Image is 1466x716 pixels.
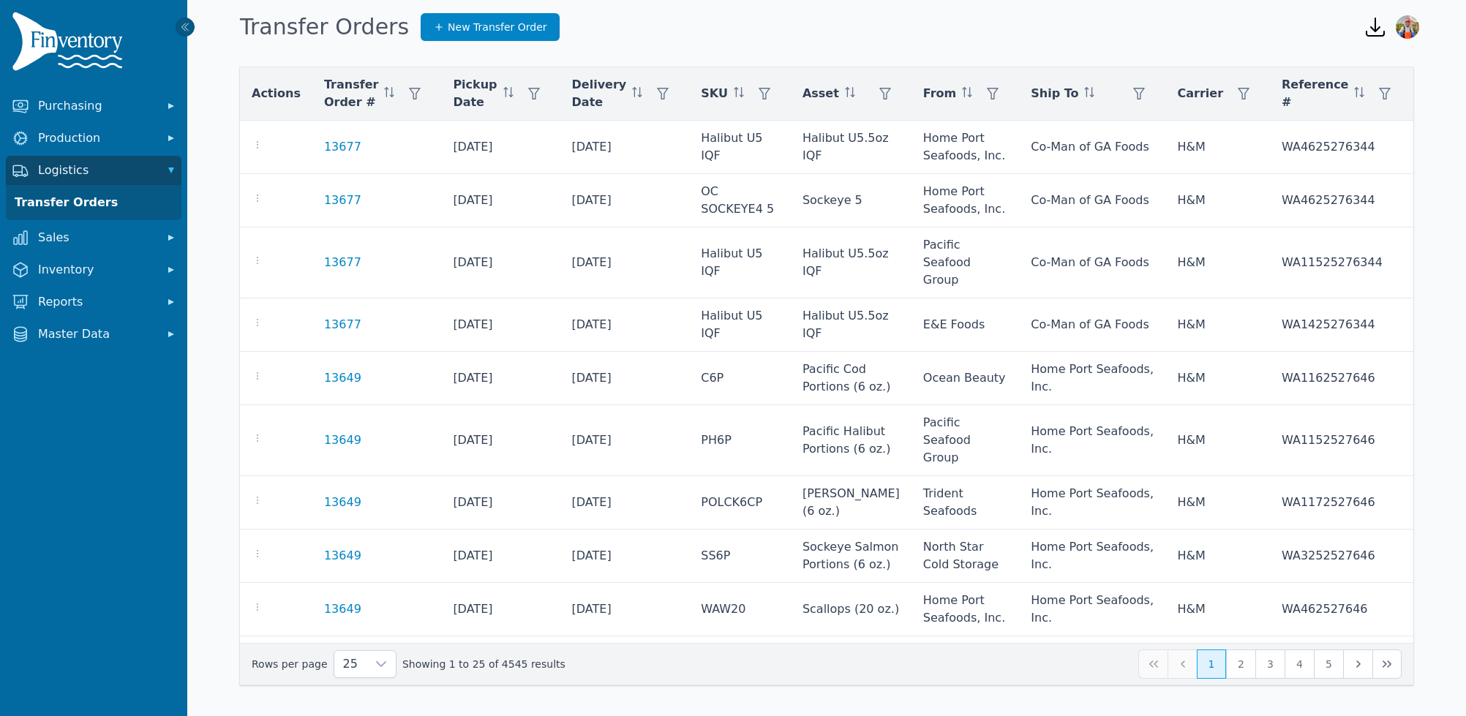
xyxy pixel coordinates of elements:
span: Ship To [1031,85,1078,102]
td: [DATE] [441,636,560,690]
td: H&M [1165,530,1270,583]
td: E&E Foods [911,298,1019,352]
td: Pacific Halibut Portions (6 oz.) [791,405,911,476]
span: Pickup Date [453,76,497,111]
td: WA462527646 [1270,636,1411,690]
a: 13649 [324,369,361,387]
span: New Transfer Order [448,20,547,34]
td: H&M [1165,298,1270,352]
td: Pacific Halibut Portions (6 oz.) [791,636,911,690]
td: [DATE] [560,227,690,298]
a: 13677 [324,254,361,271]
button: Master Data [6,320,181,349]
td: [DATE] [441,476,560,530]
td: H&M [1165,174,1270,227]
td: Pacific Seafood Group [911,405,1019,476]
td: H&M [1165,405,1270,476]
td: H&M [1165,352,1270,405]
span: Purchasing [38,97,155,115]
td: Home Port Seafoods, Inc. [911,583,1019,636]
td: WAW20 [689,583,791,636]
span: Logistics [38,162,155,179]
td: [DATE] [560,636,690,690]
button: Page 2 [1226,649,1255,679]
td: Halibut U5.5oz IQF [791,227,911,298]
td: Home Port Seafoods, Inc. [1019,636,1165,690]
td: WA1162527646 [1270,352,1411,405]
span: Master Data [38,325,155,343]
td: WA1425276344 [1270,298,1411,352]
td: [DATE] [441,298,560,352]
td: Co-Man of GA Foods [1019,121,1165,174]
span: Reference # [1282,76,1348,111]
a: Transfer Orders [9,188,178,217]
button: Sales [6,223,181,252]
td: Co-Man of GA Foods [1019,298,1165,352]
span: Sales [38,229,155,246]
span: Actions [252,85,301,102]
td: POLCK6CP [689,476,791,530]
td: [DATE] [441,227,560,298]
td: Home Port Seafoods, Inc. [1019,405,1165,476]
td: WA4625276344 [1270,174,1411,227]
a: 13677 [324,192,361,209]
td: Home Port Seafoods, Inc. [1019,352,1165,405]
td: Co-Man of GA Foods [1019,227,1165,298]
button: Production [6,124,181,153]
td: H&M [1165,227,1270,298]
span: Showing 1 to 25 of 4545 results [402,657,565,671]
a: 13649 [324,494,361,511]
button: Page 1 [1197,649,1226,679]
span: Inventory [38,261,155,279]
h1: Transfer Orders [240,14,409,40]
td: C6P [689,352,791,405]
td: [DATE] [560,174,690,227]
td: Home Port Seafoods, Inc. [1019,530,1165,583]
td: Home Port Seafoods, Inc. [911,636,1019,690]
a: 13677 [324,316,361,333]
span: Rows per page [334,651,366,677]
td: Home Port Seafoods, Inc. [1019,476,1165,530]
span: Carrier [1177,85,1223,102]
td: H&M [1165,476,1270,530]
td: [DATE] [560,583,690,636]
a: 13649 [324,600,361,618]
td: Halibut U5.5oz IQF [791,298,911,352]
td: [DATE] [560,298,690,352]
td: Pacific Cod Portions (6 oz.) [791,352,911,405]
td: Pacific Seafood Group [911,227,1019,298]
td: PH6P [689,405,791,476]
td: Co-Man of GA Foods [1019,174,1165,227]
td: WA462527646 [1270,583,1411,636]
img: Finventory [12,12,129,77]
td: North Star Cold Storage [911,530,1019,583]
span: Delivery Date [572,76,627,111]
a: 13649 [324,547,361,565]
td: [DATE] [560,121,690,174]
td: [DATE] [441,174,560,227]
td: [DATE] [441,530,560,583]
td: Sockeye 5 [791,174,911,227]
span: SKU [701,85,728,102]
td: SS6P [689,530,791,583]
span: Reports [38,293,155,311]
td: H&M [1165,636,1270,690]
td: Ocean Beauty [911,352,1019,405]
span: Asset [802,85,839,102]
td: Home Port Seafoods, Inc. [911,121,1019,174]
td: [DATE] [560,530,690,583]
button: Next Page [1343,649,1372,679]
td: Trident Seafoods [911,476,1019,530]
td: Home Port Seafoods, Inc. [1019,583,1165,636]
td: WA3252527646 [1270,530,1411,583]
td: H&M [1165,583,1270,636]
td: WA1172527646 [1270,476,1411,530]
td: Scallops (20 oz.) [791,583,911,636]
span: From [923,85,956,102]
td: [PERSON_NAME] (6 oz.) [791,476,911,530]
td: WA4625276344 [1270,121,1411,174]
a: 13677 [324,138,361,156]
td: PH6P [689,636,791,690]
td: Home Port Seafoods, Inc. [911,174,1019,227]
a: New Transfer Order [421,13,560,41]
